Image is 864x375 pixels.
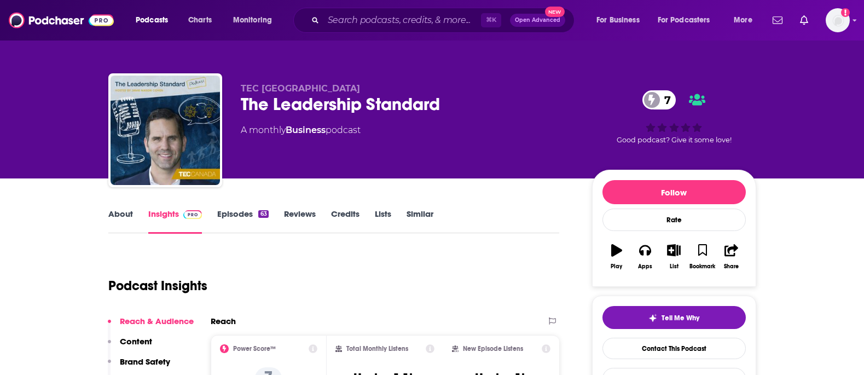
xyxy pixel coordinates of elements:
[346,345,408,353] h2: Total Monthly Listens
[638,263,652,270] div: Apps
[826,8,850,32] button: Show profile menu
[108,278,207,294] h1: Podcast Insights
[515,18,560,23] span: Open Advanced
[651,11,726,29] button: open menu
[241,124,361,137] div: A monthly podcast
[286,125,326,135] a: Business
[136,13,168,28] span: Podcasts
[689,263,715,270] div: Bookmark
[642,90,676,109] a: 7
[304,8,585,33] div: Search podcasts, credits, & more...
[9,10,114,31] img: Podchaser - Follow, Share and Rate Podcasts
[796,11,813,30] a: Show notifications dropdown
[128,11,182,29] button: open menu
[662,314,699,322] span: Tell Me Why
[258,210,268,218] div: 63
[589,11,653,29] button: open menu
[181,11,218,29] a: Charts
[659,237,688,276] button: List
[602,237,631,276] button: Play
[688,237,717,276] button: Bookmark
[331,209,359,234] a: Credits
[670,263,679,270] div: List
[188,13,212,28] span: Charts
[631,237,659,276] button: Apps
[717,237,745,276] button: Share
[284,209,316,234] a: Reviews
[233,345,276,353] h2: Power Score™
[108,316,194,336] button: Reach & Audience
[111,76,220,185] img: The Leadership Standard
[108,209,133,234] a: About
[217,209,268,234] a: Episodes63
[611,263,622,270] div: Play
[648,314,657,322] img: tell me why sparkle
[826,8,850,32] span: Logged in as WeberCanada
[768,11,787,30] a: Show notifications dropdown
[375,209,391,234] a: Lists
[233,13,272,28] span: Monitoring
[120,356,170,367] p: Brand Safety
[602,306,746,329] button: tell me why sparkleTell Me Why
[734,13,752,28] span: More
[658,13,710,28] span: For Podcasters
[148,209,202,234] a: InsightsPodchaser Pro
[602,209,746,231] div: Rate
[108,336,152,356] button: Content
[726,11,766,29] button: open menu
[724,263,739,270] div: Share
[481,13,501,27] span: ⌘ K
[120,316,194,326] p: Reach & Audience
[592,83,756,151] div: 7Good podcast? Give it some love!
[211,316,236,326] h2: Reach
[120,336,152,347] p: Content
[183,210,202,219] img: Podchaser Pro
[463,345,523,353] h2: New Episode Listens
[841,8,850,17] svg: Add a profile image
[617,136,732,144] span: Good podcast? Give it some love!
[407,209,433,234] a: Similar
[225,11,286,29] button: open menu
[602,180,746,204] button: Follow
[241,83,360,94] span: TEC [GEOGRAPHIC_DATA]
[653,90,676,109] span: 7
[510,14,565,27] button: Open AdvancedNew
[323,11,481,29] input: Search podcasts, credits, & more...
[602,338,746,359] a: Contact This Podcast
[596,13,640,28] span: For Business
[826,8,850,32] img: User Profile
[545,7,565,17] span: New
